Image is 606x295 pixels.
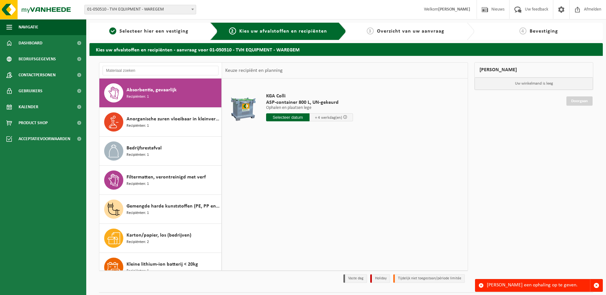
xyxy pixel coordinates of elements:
button: Gemengde harde kunststoffen (PE, PP en PVC), recycleerbaar (industrieel) Recipiënten: 1 [99,195,222,224]
span: Bedrijfsrestafval [127,144,162,152]
span: Anorganische zuren vloeibaar in kleinverpakking [127,115,220,123]
span: 2 [229,27,236,34]
span: 1 [109,27,116,34]
span: Product Shop [19,115,48,131]
span: 01-050510 - TVH EQUIPMENT - WAREGEM [84,5,196,14]
span: Filtermatten, verontreinigd met verf [127,173,206,181]
span: Recipiënten: 1 [127,210,149,216]
span: Recipiënten: 1 [127,268,149,274]
span: Karton/papier, los (bedrijven) [127,231,191,239]
span: Bedrijfsgegevens [19,51,56,67]
div: [PERSON_NAME] [474,62,593,78]
div: [PERSON_NAME] een ophaling op te geven. [487,279,590,291]
button: Karton/papier, los (bedrijven) Recipiënten: 2 [99,224,222,253]
span: Recipiënten: 1 [127,94,149,100]
span: 3 [367,27,374,34]
span: 01-050510 - TVH EQUIPMENT - WAREGEM [85,5,196,14]
span: Navigatie [19,19,38,35]
span: Kies uw afvalstoffen en recipiënten [239,29,327,34]
button: Bedrijfsrestafval Recipiënten: 1 [99,137,222,166]
span: Recipiënten: 1 [127,152,149,158]
button: Anorganische zuren vloeibaar in kleinverpakking Recipiënten: 1 [99,108,222,137]
span: 4 [519,27,526,34]
span: Overzicht van uw aanvraag [377,29,444,34]
span: Dashboard [19,35,42,51]
span: Gemengde harde kunststoffen (PE, PP en PVC), recycleerbaar (industrieel) [127,202,220,210]
li: Tijdelijk niet toegestaan/période limitée [393,274,465,283]
span: ASP-container 800 L, UN-gekeurd [266,99,353,106]
span: Recipiënten: 2 [127,239,149,245]
span: Bevestiging [530,29,558,34]
span: Kalender [19,99,38,115]
span: Absorbentia, gevaarlijk [127,86,177,94]
div: Keuze recipiënt en planning [222,63,286,79]
button: Absorbentia, gevaarlijk Recipiënten: 1 [99,79,222,108]
p: Uw winkelmand is leeg [475,78,593,90]
span: Gebruikers [19,83,42,99]
span: Recipiënten: 1 [127,123,149,129]
li: Holiday [370,274,390,283]
input: Selecteer datum [266,113,310,121]
li: Vaste dag [343,274,367,283]
button: Kleine lithium-ion batterij < 20kg Recipiënten: 1 [99,253,222,282]
span: Recipiënten: 1 [127,181,149,187]
span: Acceptatievoorwaarden [19,131,70,147]
span: Kleine lithium-ion batterij < 20kg [127,261,198,268]
button: Filtermatten, verontreinigd met verf Recipiënten: 1 [99,166,222,195]
input: Materiaal zoeken [103,66,219,75]
a: Doorgaan [566,96,593,106]
p: Ophalen en plaatsen lege [266,106,353,110]
span: Selecteer hier een vestiging [119,29,188,34]
h2: Kies uw afvalstoffen en recipiënten - aanvraag voor 01-050510 - TVH EQUIPMENT - WAREGEM [89,43,603,56]
span: KGA Colli [266,93,353,99]
span: Contactpersonen [19,67,56,83]
span: + 4 werkdag(en) [315,116,342,120]
strong: [PERSON_NAME] [438,7,470,12]
a: 1Selecteer hier een vestiging [93,27,205,35]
